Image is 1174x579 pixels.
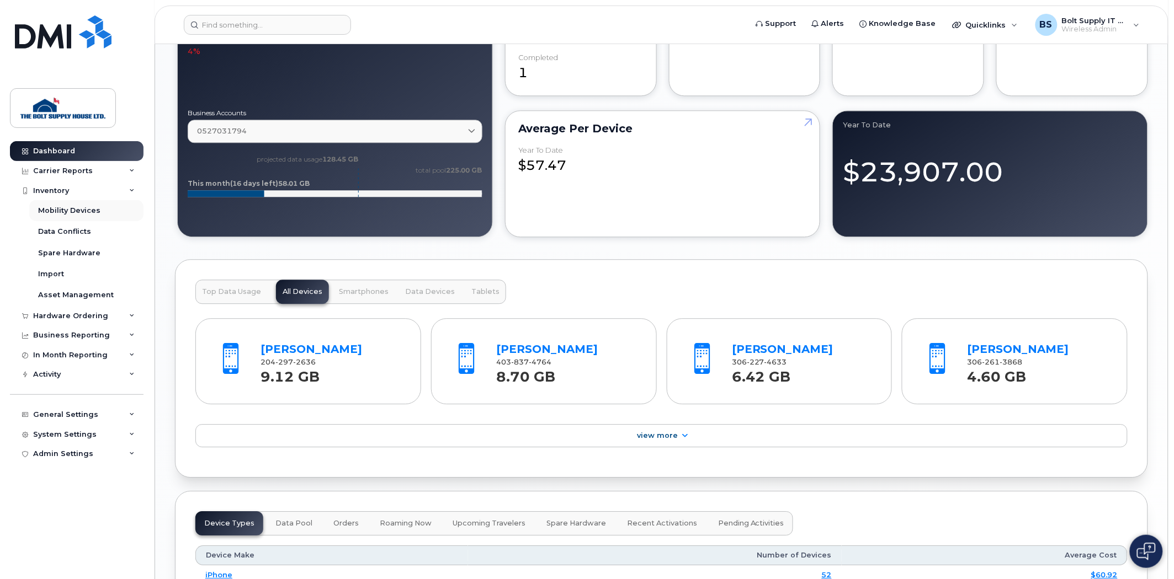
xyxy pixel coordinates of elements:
a: [PERSON_NAME] [496,342,598,356]
tspan: 128.45 GB [323,155,359,163]
a: [PERSON_NAME] [261,342,363,356]
div: $23,907.00 [843,143,1138,191]
span: Alerts [821,18,844,29]
a: Support [748,13,804,35]
span: Data Devices [405,287,455,296]
label: Business Accounts [188,110,482,116]
span: 2636 [294,358,316,366]
span: Knowledge Base [869,18,936,29]
span: Smartphones [339,287,389,296]
span: BS [1040,18,1053,31]
span: 403 [496,358,551,366]
div: Year to Date [519,146,564,154]
span: Spare Hardware [546,519,606,528]
span: 261 [982,358,1000,366]
button: Data Devices [399,280,461,304]
span: 306 [732,358,787,366]
img: Open chat [1137,543,1156,560]
span: 227 [747,358,764,366]
span: 4764 [529,358,551,366]
span: Orders [333,519,359,528]
span: Top Data Usage [202,287,261,296]
div: completed [519,53,559,62]
span: Roaming Now [380,519,432,528]
a: 52 [822,570,832,579]
span: 297 [276,358,294,366]
text: projected data usage [257,155,359,163]
th: Average Cost [842,545,1128,565]
span: Bolt Supply IT Support [1062,16,1128,25]
strong: 4.60 GB [968,362,1027,385]
span: Tablets [471,287,500,296]
text: total pool [416,166,482,174]
a: Alerts [804,13,852,35]
span: Support [766,18,796,29]
span: Recent Activations [627,519,697,528]
span: Upcoming Travelers [453,519,525,528]
tspan: This month [188,179,230,187]
button: Tablets [465,280,506,304]
a: View More [195,424,1128,447]
span: Wireless Admin [1062,25,1128,34]
a: [PERSON_NAME] [968,342,1069,356]
span: View More [638,431,678,439]
span: Pending Activities [718,519,784,528]
span: 4633 [764,358,787,366]
div: Quicklinks [945,14,1026,36]
button: Top Data Usage [195,280,268,304]
a: Knowledge Base [852,13,944,35]
a: [PERSON_NAME] [732,342,833,356]
span: 306 [968,358,1023,366]
tspan: 58.01 GB [278,179,310,187]
th: Number of Devices [468,545,841,565]
button: Smartphones [332,280,395,304]
span: 204 [261,358,316,366]
div: Bolt Supply IT Support [1028,14,1148,36]
span: 0527031794 [197,126,247,136]
div: Year to Date [843,121,1138,130]
div: $57.47 [519,146,807,175]
span: 3868 [1000,358,1023,366]
tspan: (16 days left) [230,179,278,187]
a: $60.92 [1091,570,1118,579]
span: 4% [188,46,200,57]
a: iPhone [205,570,232,579]
span: 837 [511,358,529,366]
tspan: 225.00 GB [447,166,482,174]
strong: 6.42 GB [732,362,791,385]
a: 0527031794 [188,120,482,142]
strong: 9.12 GB [261,362,320,385]
input: Find something... [184,15,351,35]
strong: 8.70 GB [496,362,555,385]
th: Device Make [195,545,468,565]
span: Data Pool [275,519,312,528]
div: 1 [519,53,643,82]
span: Quicklinks [966,20,1006,29]
div: Average per Device [519,124,807,133]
